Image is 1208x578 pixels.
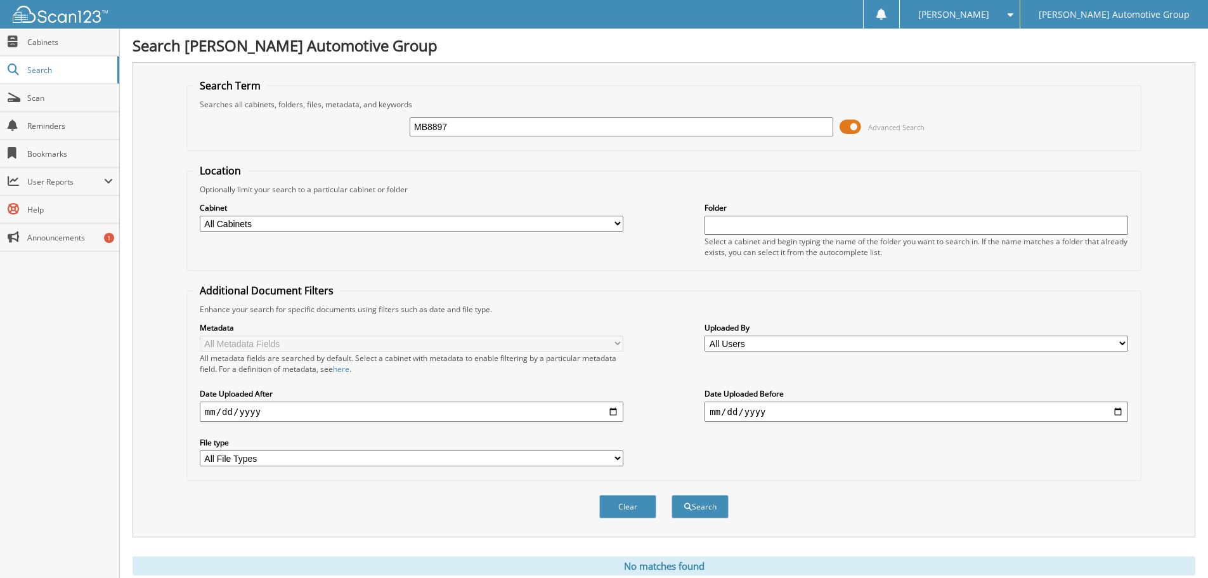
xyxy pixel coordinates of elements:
[200,437,623,448] label: File type
[133,556,1195,575] div: No matches found
[333,364,349,374] a: here
[193,304,1134,315] div: Enhance your search for specific documents using filters such as date and file type.
[200,402,623,422] input: start
[27,121,113,131] span: Reminders
[27,65,111,76] span: Search
[27,232,113,243] span: Announcements
[27,176,104,187] span: User Reports
[1039,11,1190,18] span: [PERSON_NAME] Automotive Group
[705,236,1128,258] div: Select a cabinet and begin typing the name of the folder you want to search in. If the name match...
[705,402,1128,422] input: end
[200,388,623,399] label: Date Uploaded After
[13,6,108,23] img: scan123-logo-white.svg
[705,322,1128,333] label: Uploaded By
[27,204,113,215] span: Help
[705,388,1128,399] label: Date Uploaded Before
[200,202,623,213] label: Cabinet
[918,11,989,18] span: [PERSON_NAME]
[200,322,623,333] label: Metadata
[133,35,1195,56] h1: Search [PERSON_NAME] Automotive Group
[672,495,729,518] button: Search
[193,164,247,178] legend: Location
[27,93,113,103] span: Scan
[200,353,623,374] div: All metadata fields are searched by default. Select a cabinet with metadata to enable filtering b...
[193,79,267,93] legend: Search Term
[193,99,1134,110] div: Searches all cabinets, folders, files, metadata, and keywords
[705,202,1128,213] label: Folder
[193,184,1134,195] div: Optionally limit your search to a particular cabinet or folder
[27,148,113,159] span: Bookmarks
[868,122,925,132] span: Advanced Search
[27,37,113,48] span: Cabinets
[193,284,340,298] legend: Additional Document Filters
[104,233,114,243] div: 1
[599,495,656,518] button: Clear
